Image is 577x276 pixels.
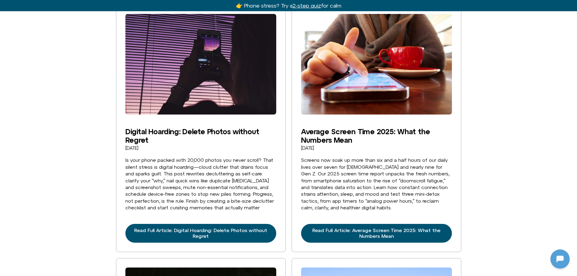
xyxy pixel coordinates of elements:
[125,146,138,151] a: [DATE]
[236,2,341,9] a: 👉 Phone stress? Try a2-step quizfor calm
[293,2,321,9] u: 2-step quiz
[125,14,276,115] img: Digital Hoarding: Delete Photos without Regret
[125,127,259,144] a: Digital Hoarding: Delete Photos without Regret
[125,145,138,151] time: [DATE]
[301,224,452,243] a: Read more about Average Screen Time 2025: What the Numbers Mean
[125,157,276,211] div: Is your phone packed with 20,000 photos you never scroll? That silent stress is digital hoarding—...
[301,145,314,151] time: [DATE]
[133,228,269,239] span: Read Full Article: Digital Hoarding: Delete Photos without Regret
[301,14,452,115] img: Average Screen Time 2025: What the Numbers Mean
[301,146,314,151] a: [DATE]
[308,228,445,239] span: Read Full Article: Average Screen Time 2025: What the Numbers Mean
[301,127,430,144] a: Average Screen Time 2025: What the Numbers Mean
[125,224,276,243] a: Read more about Digital Hoarding: Delete Photos without Regret
[550,249,570,269] iframe: Botpress
[301,157,452,211] div: Screens now soak up more than six and a half hours of our daily lives over seven for [DEMOGRAPHIC...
